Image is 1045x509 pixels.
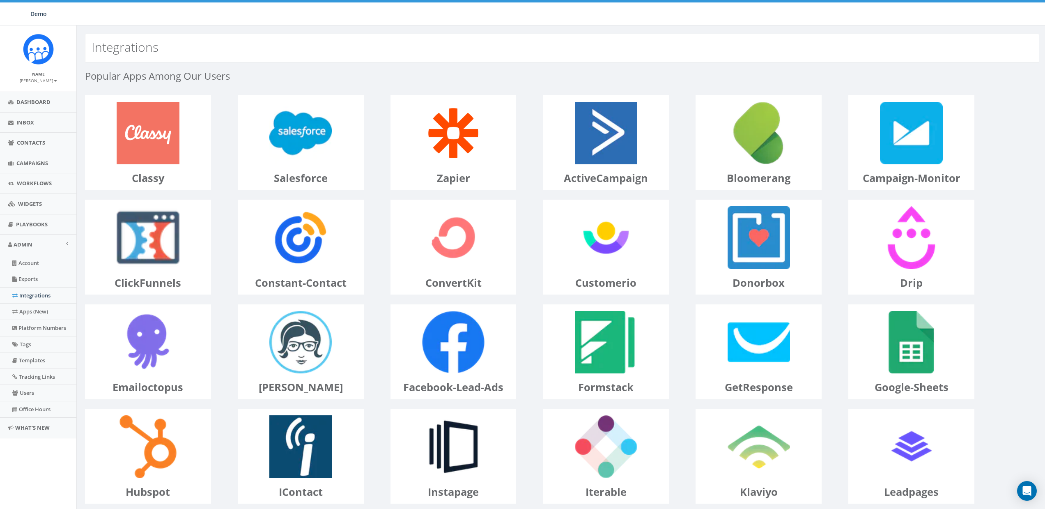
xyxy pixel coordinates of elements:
[568,200,643,275] img: customerio-logo
[721,409,796,484] img: klaviyo-logo
[874,96,949,171] img: campaign-monitor-logo
[696,380,821,394] p: getResponse
[391,484,516,499] p: instapage
[696,275,821,290] p: donorbox
[85,380,211,394] p: emailoctopus
[543,380,668,394] p: formstack
[263,409,338,484] img: iContact-logo
[263,305,338,380] img: emma-logo
[416,96,491,171] img: zapier-logo
[15,424,50,431] span: What's New
[20,78,57,83] small: [PERSON_NAME]
[85,275,211,290] p: clickFunnels
[14,241,32,248] span: Admin
[568,305,643,380] img: formstack-logo
[874,200,949,275] img: drip-logo
[849,170,974,185] p: campaign-monitor
[263,96,338,171] img: salesforce-logo
[85,170,211,185] p: classy
[238,275,363,290] p: constant-contact
[85,484,211,499] p: hubspot
[568,96,643,171] img: activeCampaign-logo
[874,305,949,380] img: google-sheets-logo
[391,380,516,394] p: facebook-lead-ads
[92,40,158,54] h2: Integrations
[110,200,186,275] img: clickFunnels-logo
[874,409,949,484] img: leadpages-logo
[32,71,45,77] small: Name
[18,200,42,207] span: Widgets
[238,484,363,499] p: iContact
[543,484,668,499] p: iterable
[849,484,974,499] p: leadpages
[391,275,516,290] p: convertKit
[849,380,974,394] p: google-sheets
[17,139,45,146] span: Contacts
[17,180,52,187] span: Workflows
[238,170,363,185] p: salesforce
[696,484,821,499] p: klaviyo
[568,409,643,484] img: iterable-logo
[416,305,491,380] img: facebook-lead-ads-logo
[391,170,516,185] p: zapier
[263,200,338,275] img: constant-contact-logo
[696,170,821,185] p: bloomerang
[721,96,796,171] img: bloomerang-logo
[20,76,57,84] a: [PERSON_NAME]
[849,275,974,290] p: drip
[16,119,34,126] span: Inbox
[543,170,668,185] p: activeCampaign
[30,10,47,18] span: Demo
[110,305,186,380] img: emailoctopus-logo
[110,409,186,484] img: hubspot-logo
[16,98,51,106] span: Dashboard
[110,96,186,171] img: classy-logo
[543,275,668,290] p: customerio
[23,34,54,64] img: Icon_1.png
[238,380,363,394] p: [PERSON_NAME]
[416,409,491,484] img: instapage-logo
[1017,481,1037,501] div: Open Intercom Messenger
[16,159,48,167] span: Campaigns
[721,200,796,275] img: donorbox-logo
[721,305,796,380] img: getResponse-logo
[16,221,48,228] span: Playbooks
[416,200,491,275] img: convertKit-logo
